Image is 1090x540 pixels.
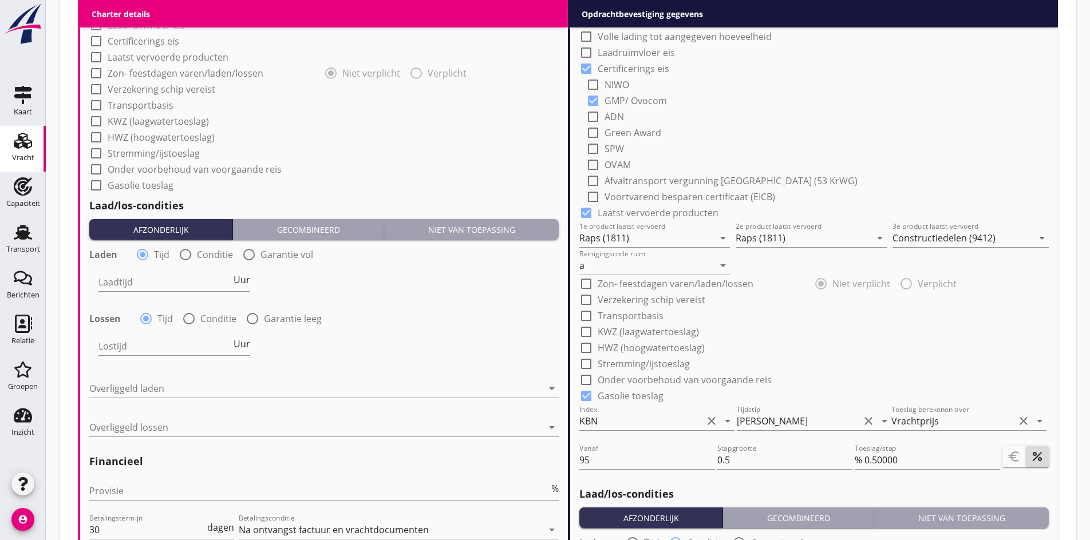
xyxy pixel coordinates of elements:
[598,310,664,321] label: Transportbasis
[108,35,179,47] label: Certificerings eis
[579,256,714,275] input: Reinigingscode ruim
[892,229,1033,247] input: 3e product laatst vervoerd
[11,508,34,531] i: account_circle
[598,326,699,337] label: KWZ (laagwatertoeslag)
[605,79,629,90] label: NIWO
[579,486,1049,502] h2: Laad/los-condities
[157,313,173,324] label: Tijd
[605,175,858,186] label: Afvaltransport vergunning [GEOGRAPHIC_DATA] (53 KrWG)
[605,127,661,138] label: Green Award
[108,116,209,127] label: KWZ (laagwatertoeslag)
[721,414,734,428] i: arrow_drop_down
[200,313,236,324] label: Conditie
[717,451,853,469] input: Stapgrootte
[108,164,282,175] label: Onder voorbehoud van voorgaande reis
[384,219,559,240] button: Niet van toepassing
[389,224,554,236] div: Niet van toepassing
[579,507,723,528] button: Afzonderlijk
[239,525,429,535] div: Na ontvangst factuur en vrachtdocumenten
[94,224,228,236] div: Afzonderlijk
[598,15,688,26] label: Te varen diepgangen
[579,451,715,469] input: Vanaf
[98,273,231,291] input: Laadtijd
[6,200,40,207] div: Capaciteit
[2,3,44,45] img: logo-small.a267ee39.svg
[89,249,117,260] strong: Laden
[598,278,753,289] label: Zon- feestdagen varen/laden/lossen
[873,231,887,245] i: arrow_drop_down
[89,482,549,500] input: Provisie
[716,259,730,272] i: arrow_drop_down
[108,132,215,143] label: HWZ (hoogwatertoeslag)
[1007,450,1021,463] i: euro
[855,453,864,467] div: %
[108,3,282,15] label: Volle lading tot aangegeven hoeveelheid
[234,339,250,348] span: Uur
[549,484,559,493] div: %
[605,191,775,202] label: Voortvarend besparen certificaat (EICB)
[728,512,869,524] div: Gecombineerd
[8,383,38,390] div: Groepen
[545,523,559,537] i: arrow_drop_down
[605,95,667,106] label: GMP/ Ovocom
[264,313,322,324] label: Garantie leeg
[108,67,263,79] label: Zon- feestdagen varen/laden/lossen
[598,207,718,219] label: Laatst vervoerde producten
[579,416,598,426] div: KBN
[108,148,200,159] label: Stremming/ijstoeslag
[1017,414,1030,428] i: clear
[579,229,714,247] input: 1e product laatst vervoerd
[7,291,40,299] div: Berichten
[874,507,1049,528] button: Niet van toepassing
[598,374,772,386] label: Onder voorbehoud van voorgaande reis
[598,47,675,58] label: Laadruimvloer eis
[260,249,313,260] label: Garantie vol
[11,337,34,344] div: Relatie
[598,31,772,42] label: Volle lading tot aangegeven hoeveelheid
[233,219,384,240] button: Gecombineerd
[598,63,669,74] label: Certificerings eis
[598,294,705,305] label: Verzekering schip vereist
[1030,450,1044,463] i: percent
[862,414,875,428] i: clear
[736,229,870,247] input: 2e product laatst vervoerd
[14,108,32,116] div: Kaart
[89,454,559,469] h2: Financieel
[598,390,664,402] label: Gasolie toeslag
[891,416,939,426] div: Vrachtprijs
[108,84,215,95] label: Verzekering schip vereist
[108,51,228,63] label: Laatst vervoerde producten
[98,337,231,355] input: Lostijd
[1033,414,1046,428] i: arrow_drop_down
[234,275,250,284] span: Uur
[545,382,559,395] i: arrow_drop_down
[716,231,730,245] i: arrow_drop_down
[154,249,169,260] label: Tijd
[89,313,121,324] strong: Lossen
[89,521,205,539] input: Betalingstermijn
[89,198,559,213] h2: Laad/los-condities
[12,154,34,161] div: Vracht
[545,420,559,434] i: arrow_drop_down
[598,358,690,370] label: Stremming/ijstoeslag
[879,512,1044,524] div: Niet van toepassing
[205,523,234,532] div: dagen
[108,19,185,31] label: Laadruimvloer eis
[108,100,173,111] label: Transportbasis
[605,143,624,154] label: SPW
[878,414,891,428] i: arrow_drop_down
[723,507,874,528] button: Gecombineerd
[6,245,40,253] div: Transport
[1035,231,1049,245] i: arrow_drop_down
[584,512,718,524] div: Afzonderlijk
[11,428,34,436] div: Inzicht
[89,219,233,240] button: Afzonderlijk
[598,342,705,354] label: HWZ (hoogwatertoeslag)
[605,159,631,170] label: OVAM
[238,224,379,236] div: Gecombineerd
[108,180,173,191] label: Gasolie toeslag
[197,249,233,260] label: Conditie
[864,451,1000,469] input: Toeslag/stap
[605,111,624,122] label: ADN
[737,416,808,426] div: [PERSON_NAME]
